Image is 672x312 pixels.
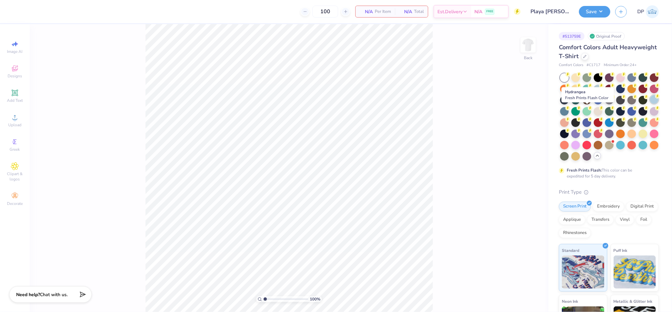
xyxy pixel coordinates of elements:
[559,43,657,60] span: Comfort Colors Adult Heavyweight T-Shirt
[587,215,614,225] div: Transfers
[637,8,644,16] span: DP
[614,247,627,254] span: Puff Ink
[567,168,602,173] strong: Fresh Prints Flash:
[559,202,591,212] div: Screen Print
[414,8,424,15] span: Total
[559,32,585,40] div: # 513759E
[7,49,23,54] span: Image AI
[312,6,338,18] input: – –
[561,87,614,102] div: Hydrangea
[616,215,634,225] div: Vinyl
[10,147,20,152] span: Greek
[399,8,412,15] span: N/A
[40,292,68,298] span: Chat with us.
[559,188,659,196] div: Print Type
[593,202,624,212] div: Embroidery
[588,32,625,40] div: Original Proof
[437,8,463,15] span: Est. Delivery
[646,5,659,18] img: Darlene Padilla
[565,95,608,100] span: Fresh Prints Flash Color
[562,255,604,289] img: Standard
[626,202,658,212] div: Digital Print
[587,62,600,68] span: # C1717
[474,8,482,15] span: N/A
[614,298,653,305] span: Metallic & Glitter Ink
[375,8,391,15] span: Per Item
[559,215,585,225] div: Applique
[562,247,579,254] span: Standard
[526,5,574,18] input: Untitled Design
[524,55,532,61] div: Back
[8,122,21,128] span: Upload
[522,38,535,52] img: Back
[614,255,656,289] img: Puff Ink
[636,215,652,225] div: Foil
[559,62,583,68] span: Comfort Colors
[310,296,320,302] span: 100 %
[7,201,23,206] span: Decorate
[562,298,578,305] span: Neon Ink
[637,5,659,18] a: DP
[7,98,23,103] span: Add Text
[567,167,648,179] div: This color can be expedited for 5 day delivery.
[360,8,373,15] span: N/A
[579,6,610,18] button: Save
[559,228,591,238] div: Rhinestones
[16,292,40,298] strong: Need help?
[604,62,637,68] span: Minimum Order: 24 +
[486,9,493,14] span: FREE
[3,171,26,182] span: Clipart & logos
[8,73,22,79] span: Designs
